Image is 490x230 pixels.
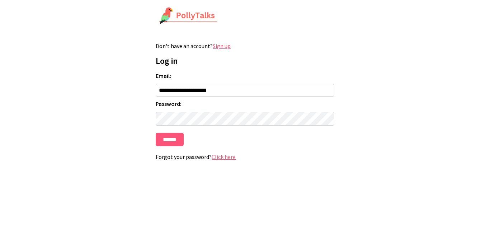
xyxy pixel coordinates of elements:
img: PollyTalks Logo [159,7,218,25]
p: Don't have an account? [156,42,334,50]
p: Forgot your password? [156,153,334,160]
a: Sign up [213,42,231,50]
a: Click here [212,153,236,160]
label: Password: [156,100,334,107]
label: Email: [156,72,334,79]
h1: Log in [156,55,334,66]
